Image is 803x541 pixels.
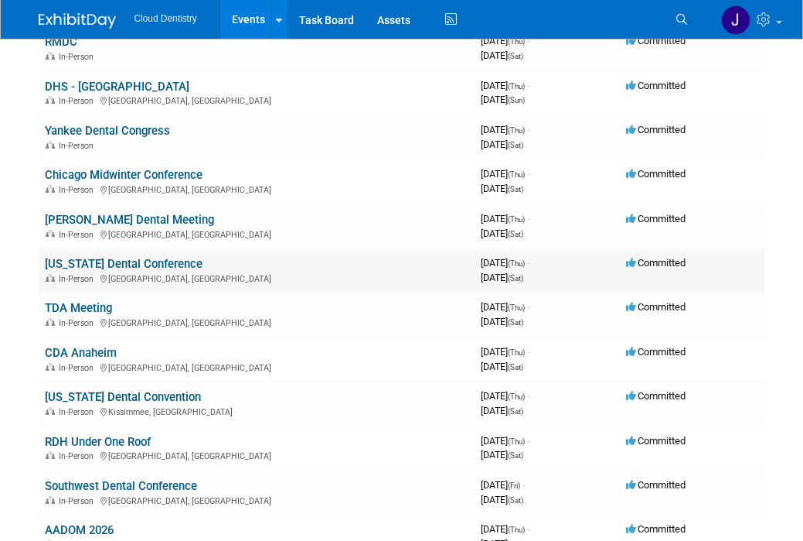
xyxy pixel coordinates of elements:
[481,435,529,447] span: [DATE]
[508,496,523,505] span: (Sat)
[45,124,170,138] a: Yankee Dental Congress
[46,451,55,459] img: In-Person Event
[481,35,529,46] span: [DATE]
[626,257,686,269] span: Committed
[45,316,468,328] div: [GEOGRAPHIC_DATA], [GEOGRAPHIC_DATA]
[527,80,529,91] span: -
[508,392,525,401] span: (Thu)
[626,35,686,46] span: Committed
[508,215,525,224] span: (Thu)
[59,451,98,461] span: In-Person
[508,363,523,372] span: (Sat)
[59,407,98,417] span: In-Person
[481,449,523,461] span: [DATE]
[45,213,214,227] a: [PERSON_NAME] Dental Meeting
[626,435,686,447] span: Committed
[508,451,523,460] span: (Sat)
[527,168,529,180] span: -
[721,5,750,35] img: Jessica Estrada
[59,96,98,106] span: In-Person
[59,363,98,373] span: In-Person
[508,170,525,179] span: (Thu)
[59,141,98,151] span: In-Person
[481,479,525,491] span: [DATE]
[481,405,523,416] span: [DATE]
[626,168,686,180] span: Committed
[45,168,202,182] a: Chicago Midwinter Conference
[481,139,523,150] span: [DATE]
[481,301,529,313] span: [DATE]
[527,301,529,313] span: -
[481,50,523,61] span: [DATE]
[508,37,525,46] span: (Thu)
[527,35,529,46] span: -
[508,52,523,60] span: (Sat)
[508,185,523,193] span: (Sat)
[626,301,686,313] span: Committed
[59,185,98,195] span: In-Person
[45,94,468,106] div: [GEOGRAPHIC_DATA], [GEOGRAPHIC_DATA]
[626,479,686,491] span: Committed
[45,405,468,417] div: Kissimmee, [GEOGRAPHIC_DATA]
[508,407,523,416] span: (Sat)
[45,494,468,506] div: [GEOGRAPHIC_DATA], [GEOGRAPHIC_DATA]
[527,346,529,358] span: -
[45,361,468,373] div: [GEOGRAPHIC_DATA], [GEOGRAPHIC_DATA]
[46,185,55,193] img: In-Person Event
[481,257,529,269] span: [DATE]
[45,272,468,284] div: [GEOGRAPHIC_DATA], [GEOGRAPHIC_DATA]
[508,96,525,104] span: (Sun)
[527,435,529,447] span: -
[508,437,525,446] span: (Thu)
[527,257,529,269] span: -
[508,303,525,312] span: (Thu)
[46,318,55,326] img: In-Person Event
[481,361,523,372] span: [DATE]
[134,13,197,24] span: Cloud Dentistry
[626,523,686,535] span: Committed
[626,213,686,224] span: Committed
[45,449,468,461] div: [GEOGRAPHIC_DATA], [GEOGRAPHIC_DATA]
[45,301,112,315] a: TDA Meeting
[626,80,686,91] span: Committed
[46,141,55,149] img: In-Person Event
[481,183,523,194] span: [DATE]
[481,94,525,105] span: [DATE]
[508,318,523,327] span: (Sat)
[45,435,151,449] a: RDH Under One Roof
[508,274,523,282] span: (Sat)
[527,390,529,402] span: -
[481,390,529,402] span: [DATE]
[59,274,98,284] span: In-Person
[508,230,523,238] span: (Sat)
[527,213,529,224] span: -
[59,230,98,240] span: In-Person
[45,257,202,271] a: [US_STATE] Dental Conference
[45,228,468,240] div: [GEOGRAPHIC_DATA], [GEOGRAPHIC_DATA]
[626,390,686,402] span: Committed
[45,80,189,94] a: DHS - [GEOGRAPHIC_DATA]
[522,479,525,491] span: -
[46,96,55,104] img: In-Person Event
[626,346,686,358] span: Committed
[508,82,525,91] span: (Thu)
[626,124,686,135] span: Committed
[59,496,98,506] span: In-Person
[46,52,55,60] img: In-Person Event
[527,523,529,535] span: -
[527,124,529,135] span: -
[508,481,520,490] span: (Fri)
[481,523,529,535] span: [DATE]
[481,228,523,239] span: [DATE]
[481,272,523,283] span: [DATE]
[45,183,468,195] div: [GEOGRAPHIC_DATA], [GEOGRAPHIC_DATA]
[46,363,55,371] img: In-Person Event
[45,479,197,493] a: Southwest Dental Conference
[508,526,525,534] span: (Thu)
[481,124,529,135] span: [DATE]
[45,35,77,49] a: RMDC
[46,230,55,238] img: In-Person Event
[508,259,525,268] span: (Thu)
[508,141,523,149] span: (Sat)
[45,523,114,537] a: AADOM 2026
